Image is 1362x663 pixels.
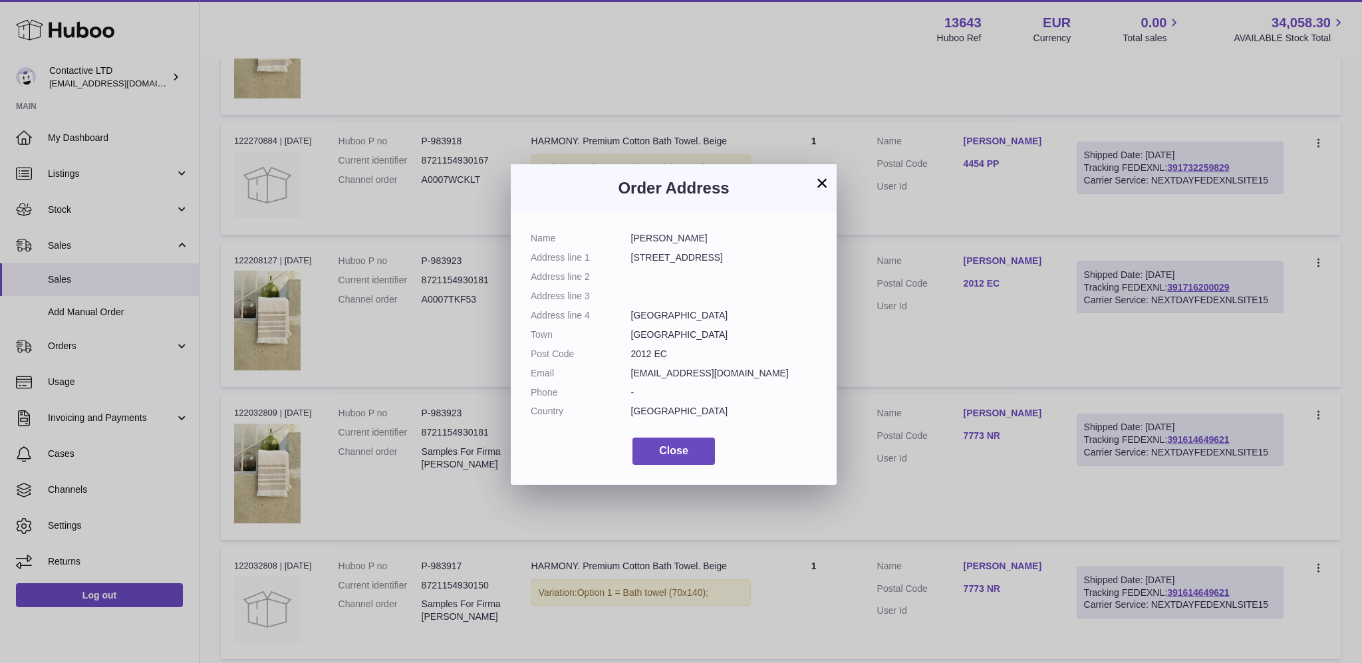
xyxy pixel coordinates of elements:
button: × [814,175,830,191]
dt: Post Code [531,348,631,360]
dd: [PERSON_NAME] [631,232,817,245]
dd: - [631,386,817,399]
button: Close [632,438,715,465]
dt: Address line 4 [531,309,631,322]
dd: [STREET_ADDRESS] [631,251,817,264]
dt: Country [531,405,631,418]
dd: 2012 EC [631,348,817,360]
dt: Phone [531,386,631,399]
dt: Name [531,232,631,245]
dt: Address line 1 [531,251,631,264]
dd: [GEOGRAPHIC_DATA] [631,309,817,322]
dd: [EMAIL_ADDRESS][DOMAIN_NAME] [631,367,817,380]
h3: Order Address [531,178,817,199]
dt: Address line 3 [531,290,631,303]
dt: Address line 2 [531,271,631,283]
dd: [GEOGRAPHIC_DATA] [631,405,817,418]
span: Close [659,445,688,456]
dd: [GEOGRAPHIC_DATA] [631,329,817,341]
dt: Town [531,329,631,341]
dt: Email [531,367,631,380]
